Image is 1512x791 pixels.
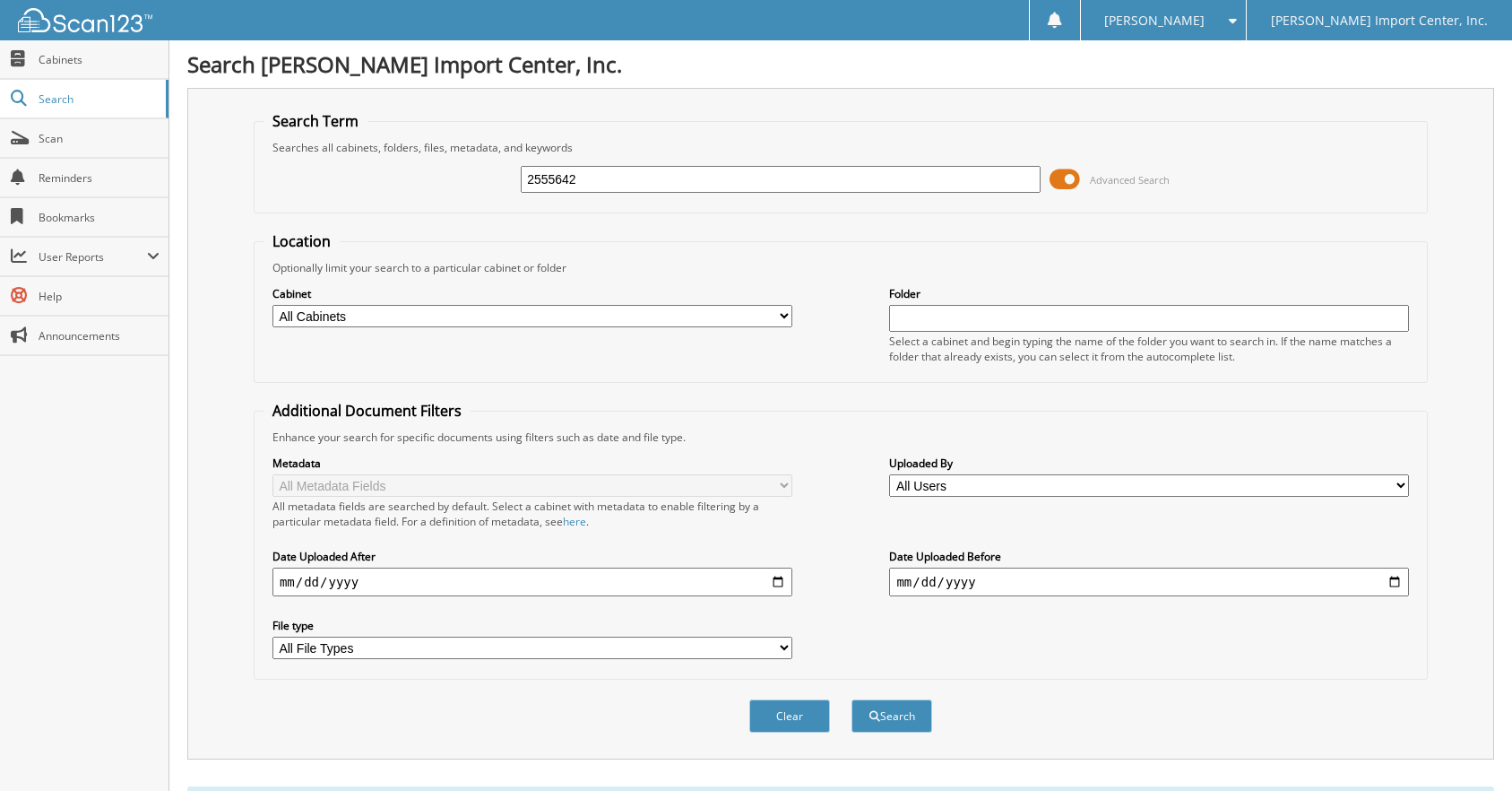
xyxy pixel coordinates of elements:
span: [PERSON_NAME] Import Center, Inc. [1271,15,1488,26]
label: Date Uploaded After [272,549,792,564]
legend: Additional Document Filters [264,401,471,421]
a: here [563,514,586,529]
span: Advanced Search [1090,173,1170,187]
span: Reminders [39,170,160,186]
label: Metadata [272,456,792,471]
span: Search [39,91,157,107]
label: Date Uploaded Before [889,549,1409,564]
input: start [272,568,792,596]
span: Announcements [39,328,160,343]
legend: Location [264,231,340,251]
div: Searches all cabinets, folders, files, metadata, and keywords [264,140,1418,155]
span: [PERSON_NAME] [1104,15,1205,26]
button: Clear [749,700,830,733]
label: Cabinet [272,286,792,301]
div: Optionally limit your search to a particular cabinet or folder [264,260,1418,275]
div: All metadata fields are searched by default. Select a cabinet with metadata to enable filtering b... [272,499,792,529]
span: Cabinets [39,52,160,67]
button: Search [851,700,932,733]
div: Select a cabinet and begin typing the name of the folder you want to search in. If the name match... [889,334,1409,364]
span: Scan [39,131,160,146]
div: Enhance your search for specific documents using filters such as date and file type. [264,430,1418,445]
legend: Search Term [264,111,367,131]
label: File type [272,618,792,633]
label: Folder [889,286,1409,301]
input: end [889,568,1409,596]
span: User Reports [39,249,147,265]
span: Bookmarks [39,210,160,225]
label: Uploaded By [889,456,1409,471]
span: Help [39,289,160,304]
img: scan123-logo-white.svg [18,8,152,32]
h1: Search [PERSON_NAME] Import Center, Inc. [187,49,1494,79]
